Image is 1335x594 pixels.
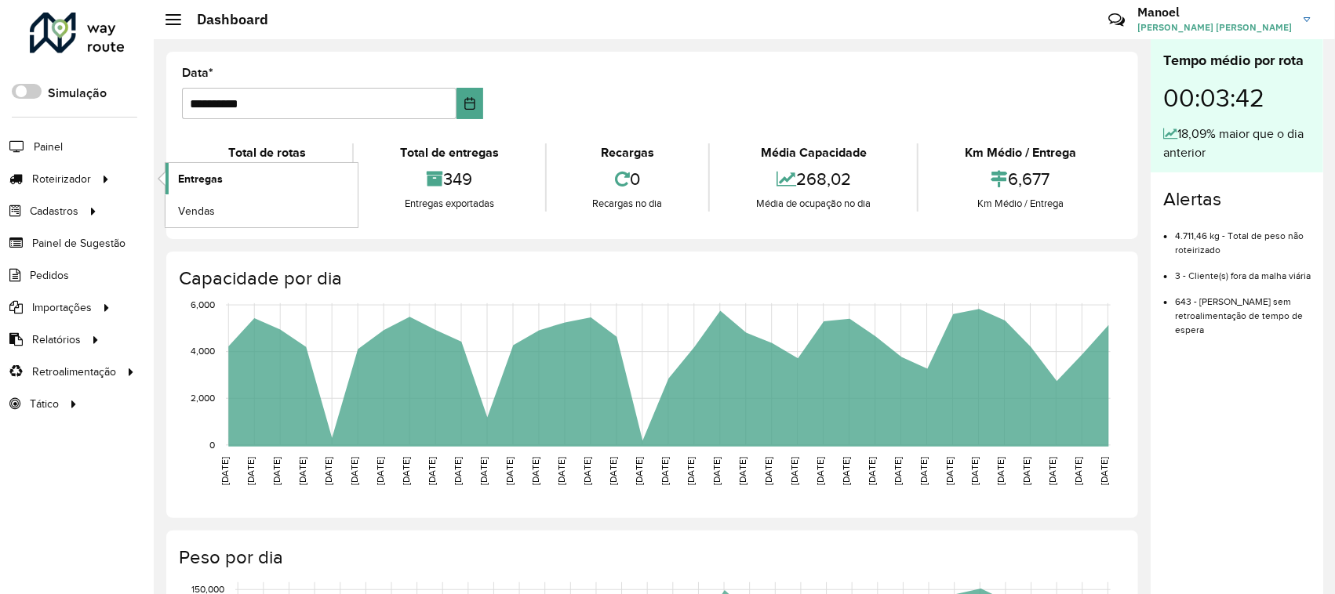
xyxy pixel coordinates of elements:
[1163,50,1311,71] div: Tempo médio por rota
[660,457,670,485] text: [DATE]
[271,457,282,485] text: [DATE]
[178,171,223,187] span: Entregas
[32,331,81,348] span: Relatórios
[181,11,268,28] h2: Dashboard
[634,457,644,485] text: [DATE]
[1048,457,1058,485] text: [DATE]
[996,457,1006,485] text: [DATE]
[922,143,1119,162] div: Km Médio / Entrega
[970,457,980,485] text: [DATE]
[1074,457,1084,485] text: [DATE]
[48,84,107,103] label: Simulação
[530,457,540,485] text: [DATE]
[30,267,69,284] span: Pedidos
[32,364,116,380] span: Retroalimentação
[427,457,437,485] text: [DATE]
[1163,125,1311,162] div: 18,09% maior que o dia anterior
[608,457,618,485] text: [DATE]
[582,457,592,485] text: [DATE]
[375,457,385,485] text: [DATE]
[32,235,125,252] span: Painel de Sugestão
[30,203,78,219] span: Cadastros
[867,457,877,485] text: [DATE]
[457,88,483,119] button: Choose Date
[182,63,213,82] label: Data
[686,457,696,485] text: [DATE]
[1100,3,1133,37] a: Contato Rápido
[209,440,215,450] text: 0
[714,162,913,196] div: 268,02
[1175,217,1311,257] li: 4.711,46 kg - Total de peso não roteirizado
[191,393,215,404] text: 2,000
[1100,457,1110,485] text: [DATE]
[246,457,256,485] text: [DATE]
[922,196,1119,212] div: Km Médio / Entrega
[1175,283,1311,337] li: 643 - [PERSON_NAME] sem retroalimentação de tempo de espera
[1022,457,1032,485] text: [DATE]
[191,346,215,357] text: 4,000
[714,143,913,162] div: Média Capacidade
[30,396,59,412] span: Tático
[478,457,489,485] text: [DATE]
[401,457,411,485] text: [DATE]
[1137,5,1292,20] h3: Manoel
[179,267,1122,290] h4: Capacidade por dia
[179,546,1122,569] h4: Peso por dia
[349,457,359,485] text: [DATE]
[32,299,92,316] span: Importações
[178,203,215,219] span: Vendas
[358,196,541,212] div: Entregas exportadas
[358,162,541,196] div: 349
[504,457,515,485] text: [DATE]
[453,457,463,485] text: [DATE]
[220,457,230,485] text: [DATE]
[551,143,705,162] div: Recargas
[186,143,348,162] div: Total de rotas
[32,171,91,187] span: Roteirizador
[323,457,333,485] text: [DATE]
[789,457,799,485] text: [DATE]
[918,457,929,485] text: [DATE]
[815,457,825,485] text: [DATE]
[711,457,722,485] text: [DATE]
[841,457,851,485] text: [DATE]
[763,457,773,485] text: [DATE]
[166,195,358,226] a: Vendas
[556,457,566,485] text: [DATE]
[944,457,955,485] text: [DATE]
[191,299,215,310] text: 6,000
[1163,188,1311,211] h4: Alertas
[1163,71,1311,125] div: 00:03:42
[1137,20,1292,34] span: [PERSON_NAME] [PERSON_NAME]
[893,457,903,485] text: [DATE]
[922,162,1119,196] div: 6,677
[551,162,705,196] div: 0
[358,143,541,162] div: Total de entregas
[1175,257,1311,283] li: 3 - Cliente(s) fora da malha viária
[714,196,913,212] div: Média de ocupação no dia
[297,457,307,485] text: [DATE]
[34,139,63,155] span: Painel
[737,457,748,485] text: [DATE]
[166,163,358,194] a: Entregas
[551,196,705,212] div: Recargas no dia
